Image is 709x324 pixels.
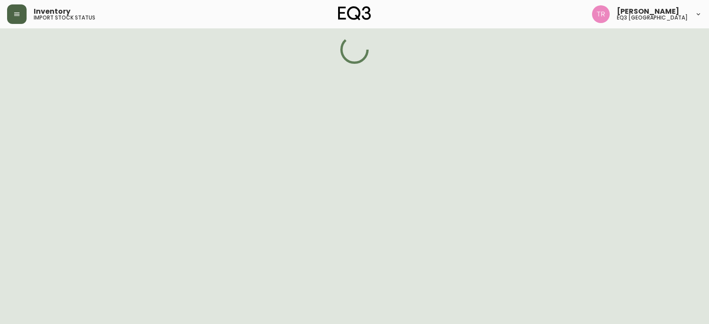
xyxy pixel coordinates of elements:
img: logo [338,6,371,20]
h5: eq3 [GEOGRAPHIC_DATA] [617,15,688,20]
span: [PERSON_NAME] [617,8,679,15]
span: Inventory [34,8,70,15]
img: 214b9049a7c64896e5c13e8f38ff7a87 [592,5,610,23]
h5: import stock status [34,15,95,20]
